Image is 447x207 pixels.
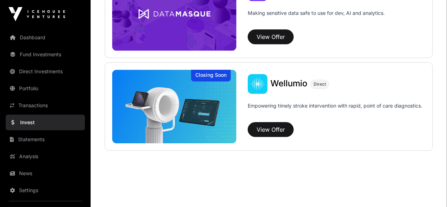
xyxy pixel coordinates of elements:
button: View Offer [248,122,294,137]
a: Wellumio [270,79,308,88]
a: Invest [6,115,85,130]
img: Wellumio [112,70,236,143]
a: Dashboard [6,30,85,45]
div: Closing Soon [191,70,231,81]
span: Wellumio [270,78,308,88]
a: News [6,166,85,181]
img: Wellumio [248,74,268,94]
a: Fund Investments [6,47,85,62]
a: Portfolio [6,81,85,96]
a: Settings [6,183,85,198]
p: Making sensitive data safe to use for dev, AI and analytics. [248,10,385,27]
button: View Offer [248,29,294,44]
a: WellumioClosing Soon [112,70,236,143]
p: Empowering timely stroke intervention with rapid, point of care diagnostics. [248,102,422,119]
a: Transactions [6,98,85,113]
a: Direct Investments [6,64,85,79]
a: Statements [6,132,85,147]
iframe: Chat Widget [412,173,447,207]
img: Icehouse Ventures Logo [8,7,65,21]
span: Direct [314,81,326,87]
a: Analysis [6,149,85,164]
